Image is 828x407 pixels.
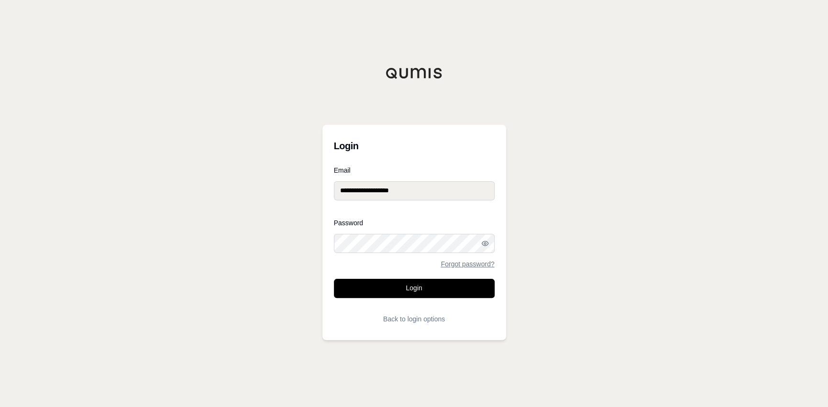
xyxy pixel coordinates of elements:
[386,67,443,79] img: Qumis
[441,261,494,267] a: Forgot password?
[334,220,495,226] label: Password
[334,136,495,155] h3: Login
[334,167,495,174] label: Email
[334,309,495,329] button: Back to login options
[334,279,495,298] button: Login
